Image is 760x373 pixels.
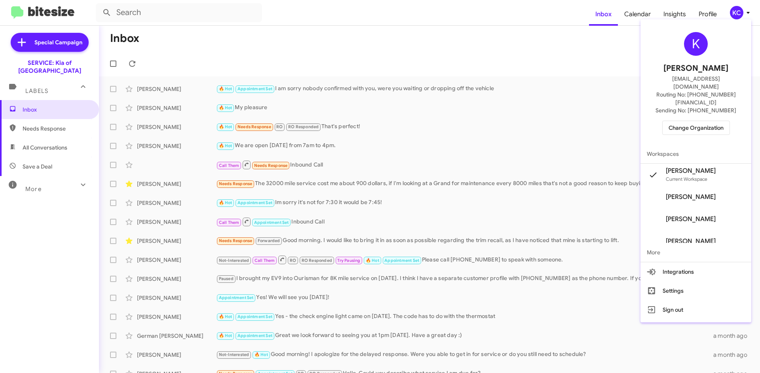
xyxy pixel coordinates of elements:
[684,32,708,56] div: K
[663,62,728,75] span: [PERSON_NAME]
[640,281,751,300] button: Settings
[640,243,751,262] span: More
[666,193,716,201] span: [PERSON_NAME]
[640,300,751,319] button: Sign out
[662,121,730,135] button: Change Organization
[666,215,716,223] span: [PERSON_NAME]
[640,144,751,163] span: Workspaces
[666,237,716,245] span: [PERSON_NAME]
[650,75,742,91] span: [EMAIL_ADDRESS][DOMAIN_NAME]
[655,106,736,114] span: Sending No: [PHONE_NUMBER]
[640,262,751,281] button: Integrations
[666,176,707,182] span: Current Workspace
[669,121,724,134] span: Change Organization
[666,167,716,175] span: [PERSON_NAME]
[650,91,742,106] span: Routing No: [PHONE_NUMBER][FINANCIAL_ID]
